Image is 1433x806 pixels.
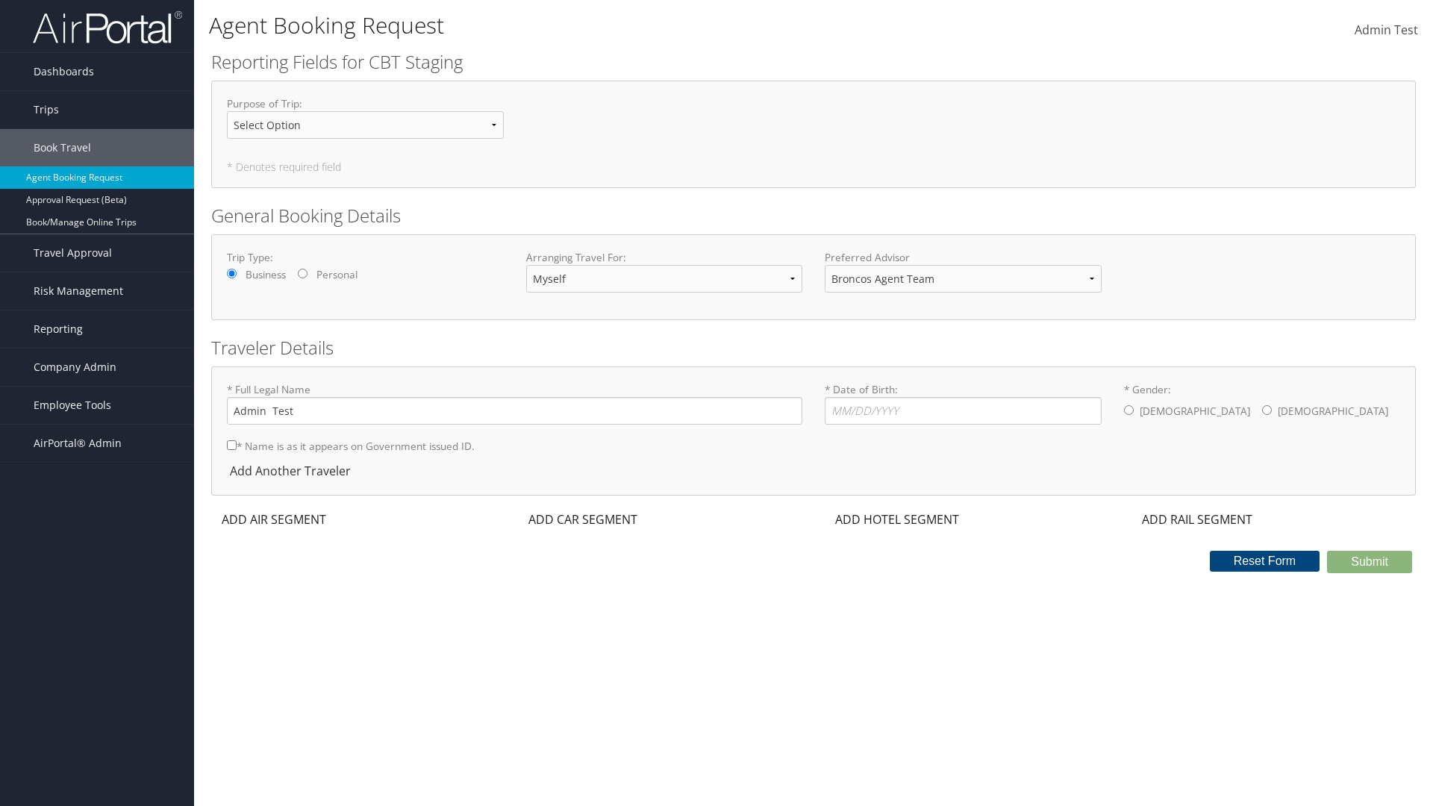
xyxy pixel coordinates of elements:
[34,387,111,424] span: Employee Tools
[1278,397,1388,425] label: [DEMOGRAPHIC_DATA]
[211,49,1416,75] h2: Reporting Fields for CBT Staging
[34,349,116,386] span: Company Admin
[34,272,123,310] span: Risk Management
[1355,7,1418,54] a: Admin Test
[34,129,91,166] span: Book Travel
[227,96,504,151] label: Purpose of Trip :
[1210,551,1320,572] button: Reset Form
[1140,397,1250,425] label: [DEMOGRAPHIC_DATA]
[1355,22,1418,38] span: Admin Test
[34,425,122,462] span: AirPortal® Admin
[227,462,358,480] div: Add Another Traveler
[518,510,645,528] div: ADD CAR SEGMENT
[209,10,1015,41] h1: Agent Booking Request
[825,250,1102,265] label: Preferred Advisor
[825,510,967,528] div: ADD HOTEL SEGMENT
[211,203,1416,228] h2: General Booking Details
[1131,510,1260,528] div: ADD RAIL SEGMENT
[246,267,286,282] label: Business
[34,310,83,348] span: Reporting
[227,111,504,139] select: Purpose of Trip:
[825,382,1102,425] label: * Date of Birth:
[34,91,59,128] span: Trips
[825,397,1102,425] input: * Date of Birth:
[1124,405,1134,415] input: * Gender:[DEMOGRAPHIC_DATA][DEMOGRAPHIC_DATA]
[1262,405,1272,415] input: * Gender:[DEMOGRAPHIC_DATA][DEMOGRAPHIC_DATA]
[34,234,112,272] span: Travel Approval
[526,250,803,265] label: Arranging Travel For:
[211,510,334,528] div: ADD AIR SEGMENT
[227,162,1400,172] h5: * Denotes required field
[33,10,182,45] img: airportal-logo.png
[211,335,1416,360] h2: Traveler Details
[227,382,802,425] label: * Full Legal Name
[316,267,358,282] label: Personal
[227,397,802,425] input: * Full Legal Name
[227,440,237,450] input: * Name is as it appears on Government issued ID.
[34,53,94,90] span: Dashboards
[1124,382,1401,427] label: * Gender:
[1327,551,1412,573] button: Submit
[227,432,475,460] label: * Name is as it appears on Government issued ID.
[227,250,504,265] label: Trip Type:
